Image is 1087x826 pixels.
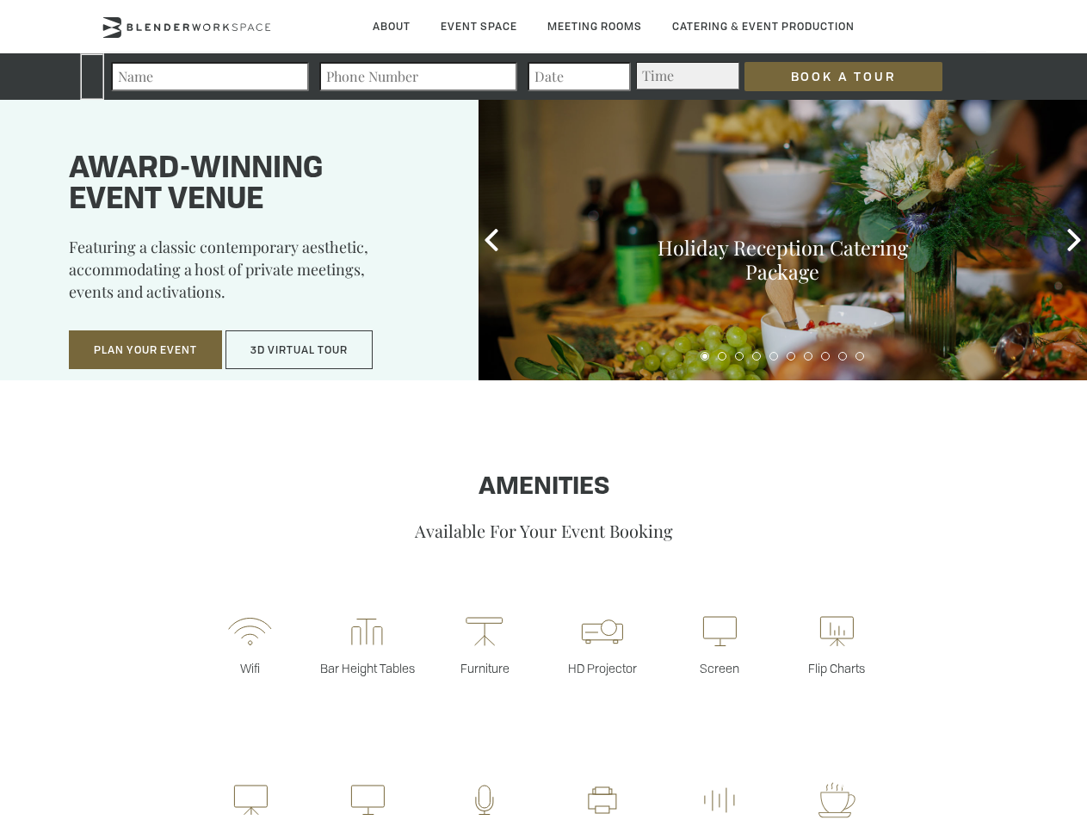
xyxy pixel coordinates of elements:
button: 3D Virtual Tour [225,330,373,370]
p: HD Projector [544,660,661,676]
h1: Award-winning event venue [69,154,435,216]
input: Name [111,62,309,91]
p: Flip Charts [778,660,895,676]
p: Wifi [191,660,308,676]
input: Phone Number [319,62,517,91]
p: Featuring a classic contemporary aesthetic, accommodating a host of private meetings, events and ... [69,236,435,315]
p: Screen [661,660,778,676]
a: Holiday Reception Catering Package [658,234,908,285]
p: Furniture [426,660,543,676]
button: Plan Your Event [69,330,222,370]
p: Available For Your Event Booking [54,519,1033,542]
input: Book a Tour [744,62,942,91]
h1: Amenities [54,474,1033,502]
p: Bar Height Tables [309,660,426,676]
input: Date [528,62,631,91]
